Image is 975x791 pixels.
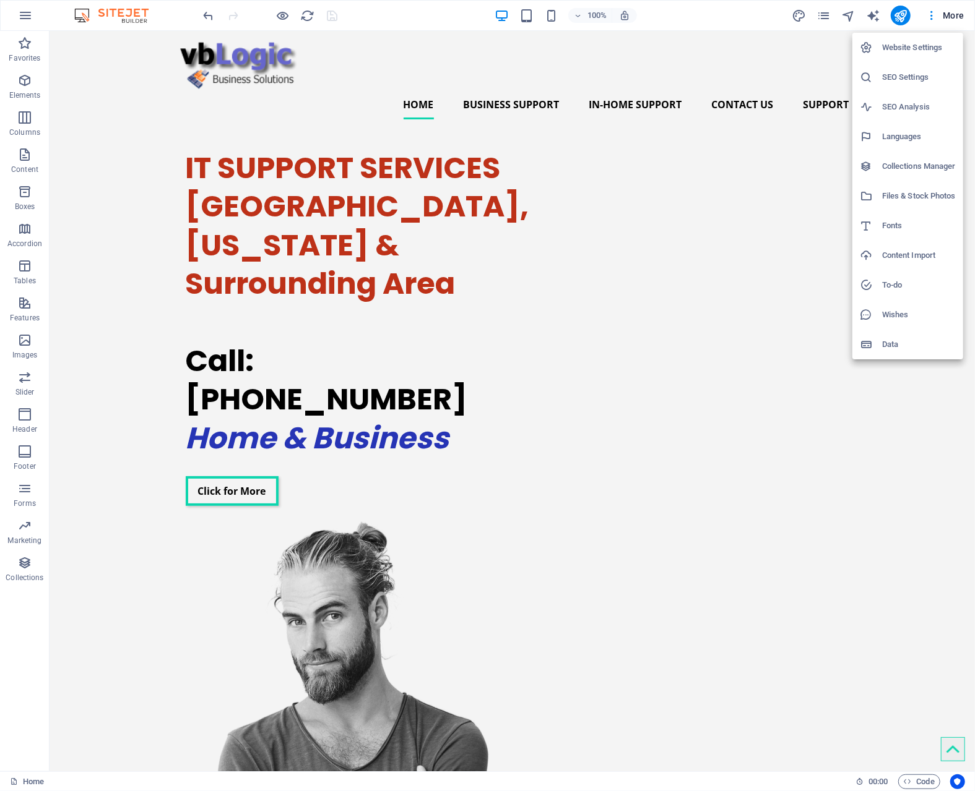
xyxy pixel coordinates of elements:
[882,159,956,174] h6: Collections Manager
[882,278,956,293] h6: To-do
[882,307,956,322] h6: Wishes
[882,189,956,203] h6: Files & Stock Photos
[882,129,956,144] h6: Languages
[882,40,956,55] h6: Website Settings
[882,218,956,233] h6: Fonts
[882,248,956,263] h6: Content Import
[882,70,956,85] h6: SEO Settings
[882,337,956,352] h6: Data
[882,100,956,114] h6: SEO Analysis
